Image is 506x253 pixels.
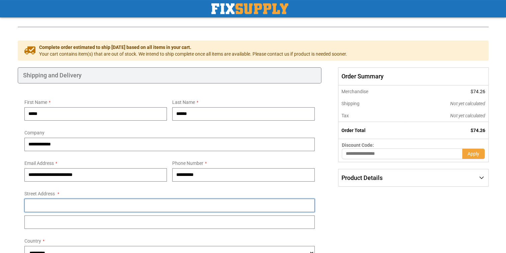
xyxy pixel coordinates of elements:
img: Fix Industrial Supply [211,3,288,14]
a: store logo [211,3,288,14]
span: $74.26 [471,89,485,94]
h1: Check Out [18,5,489,20]
button: Apply [462,148,485,159]
span: Complete order estimated to ship [DATE] based on all items in your cart. [39,44,347,51]
span: Shipping [341,101,360,106]
span: Email Address [24,161,54,166]
span: Discount Code: [342,142,374,148]
span: Order Summary [338,67,488,85]
strong: Order Total [341,128,366,133]
span: Country [24,238,41,244]
span: Product Details [341,174,383,181]
span: $74.26 [471,128,485,133]
span: Company [24,130,44,135]
span: Your cart contains item(s) that are out of stock. We intend to ship complete once all items are a... [39,51,347,57]
span: Last Name [172,100,195,105]
span: Not yet calculated [450,113,485,118]
span: Street Address [24,191,55,196]
th: Merchandise [338,85,405,98]
span: Phone Number [172,161,203,166]
th: Tax [338,110,405,122]
span: First Name [24,100,47,105]
span: Not yet calculated [450,101,485,106]
div: Shipping and Delivery [18,67,322,83]
span: Apply [468,151,479,156]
